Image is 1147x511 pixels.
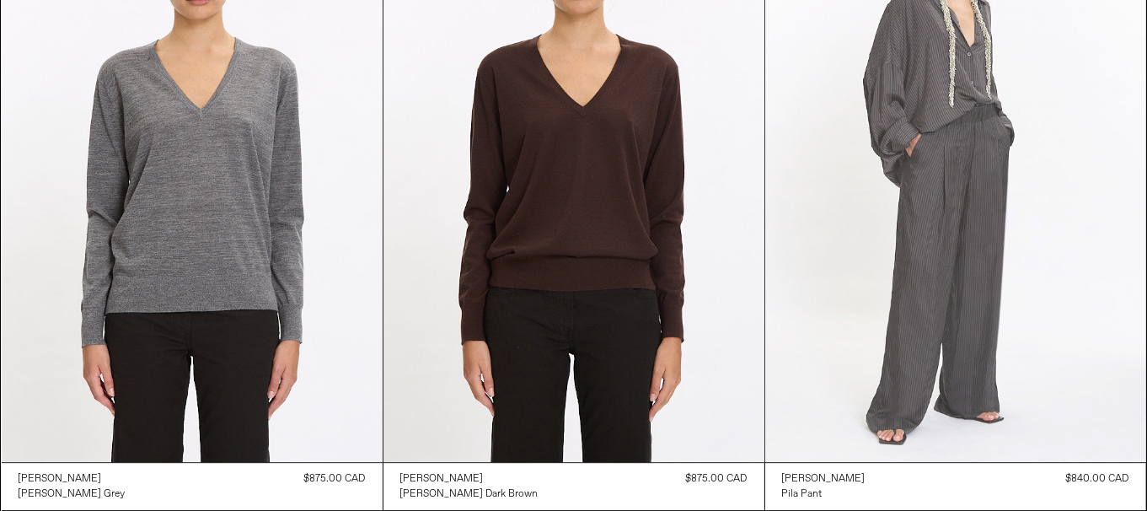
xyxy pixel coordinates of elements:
div: [PERSON_NAME] [400,472,484,487]
div: [PERSON_NAME] [782,472,866,487]
a: [PERSON_NAME] Dark Brown [400,487,539,502]
a: [PERSON_NAME] [19,471,126,487]
div: $875.00 CAD [686,471,748,487]
a: [PERSON_NAME] [782,471,866,487]
a: [PERSON_NAME] Grey [19,487,126,502]
div: [PERSON_NAME] [19,472,102,487]
a: [PERSON_NAME] [400,471,539,487]
div: $875.00 CAD [304,471,366,487]
div: $840.00 CAD [1066,471,1129,487]
a: Pila Pant [782,487,866,502]
div: [PERSON_NAME] Grey [19,487,126,502]
div: [PERSON_NAME] Dark Brown [400,487,539,502]
div: Pila Pant [782,487,823,502]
